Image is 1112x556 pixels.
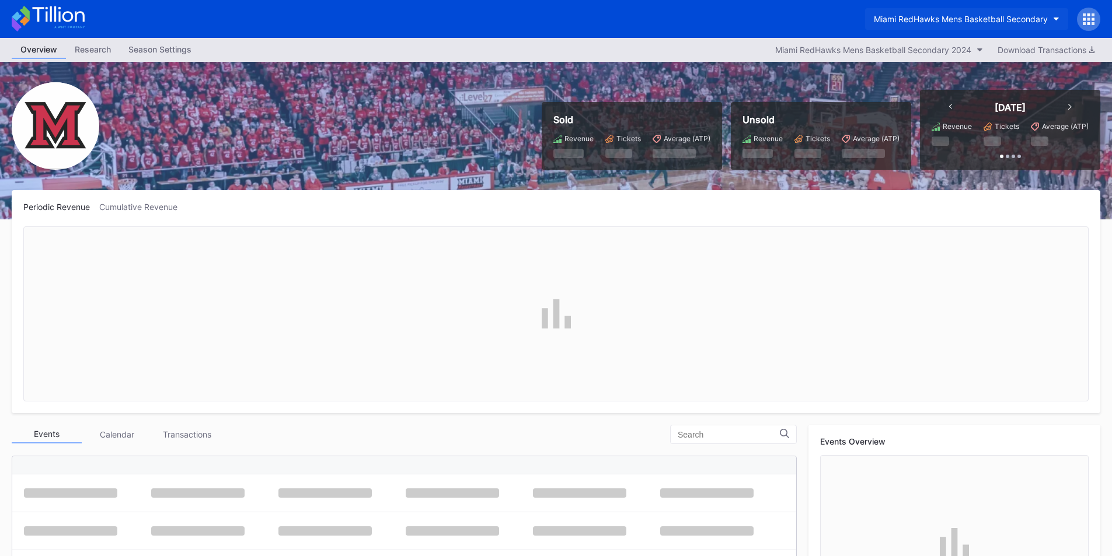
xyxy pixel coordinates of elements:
[995,122,1019,131] div: Tickets
[806,134,830,143] div: Tickets
[678,430,780,439] input: Search
[99,202,187,212] div: Cumulative Revenue
[12,425,82,443] div: Events
[1042,122,1089,131] div: Average (ATP)
[12,41,66,59] a: Overview
[12,82,99,170] img: Miami_RedHawks_Mens_Basketball_Secondary.png
[664,134,710,143] div: Average (ATP)
[769,42,989,58] button: Miami RedHawks Mens Basketball Secondary 2024
[564,134,594,143] div: Revenue
[120,41,200,58] div: Season Settings
[82,425,152,443] div: Calendar
[853,134,900,143] div: Average (ATP)
[616,134,641,143] div: Tickets
[152,425,222,443] div: Transactions
[943,122,972,131] div: Revenue
[23,202,99,212] div: Periodic Revenue
[754,134,783,143] div: Revenue
[820,436,1089,446] div: Events Overview
[865,8,1068,30] button: Miami RedHawks Mens Basketball Secondary
[998,45,1094,55] div: Download Transactions
[995,102,1026,113] div: [DATE]
[775,45,971,55] div: Miami RedHawks Mens Basketball Secondary 2024
[874,14,1048,24] div: Miami RedHawks Mens Basketball Secondary
[66,41,120,58] div: Research
[743,114,900,125] div: Unsold
[66,41,120,59] a: Research
[992,42,1100,58] button: Download Transactions
[120,41,200,59] a: Season Settings
[553,114,710,125] div: Sold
